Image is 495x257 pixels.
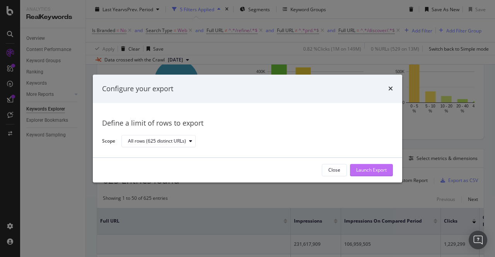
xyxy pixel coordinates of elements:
div: Define a limit of rows to export [102,119,393,129]
div: Close [328,167,340,174]
button: Close [322,164,347,176]
label: Scope [102,138,115,146]
button: All rows (625 distinct URLs) [121,135,196,148]
div: Launch Export [356,167,387,174]
div: All rows (625 distinct URLs) [128,139,186,144]
div: Configure your export [102,84,173,94]
div: Open Intercom Messenger [469,231,487,249]
div: modal [93,75,402,182]
button: Launch Export [350,164,393,176]
div: times [388,84,393,94]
